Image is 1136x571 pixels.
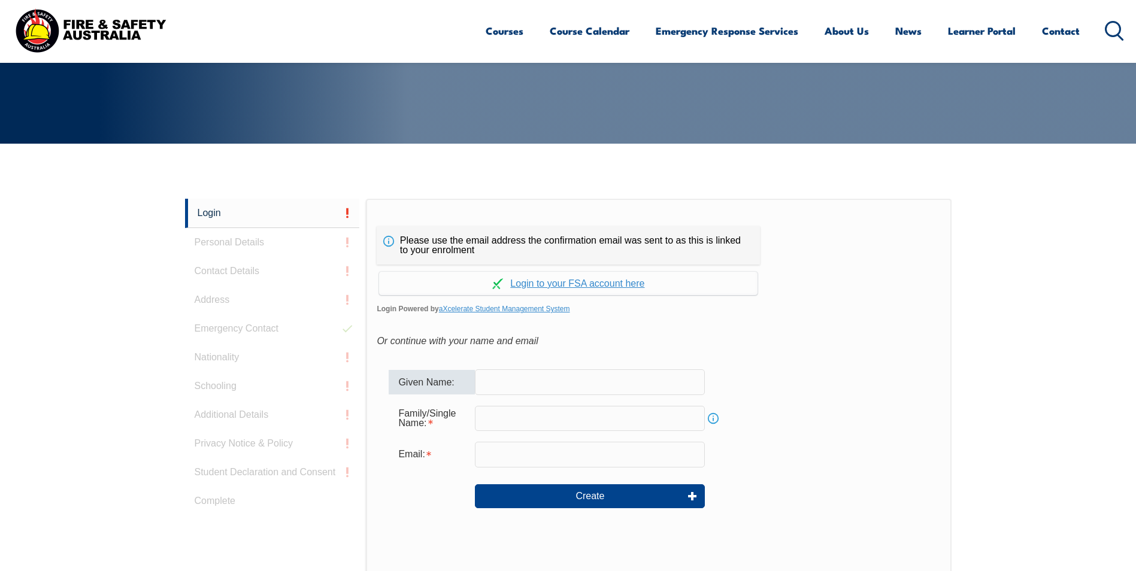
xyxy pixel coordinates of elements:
a: Emergency Response Services [656,15,798,47]
a: aXcelerate Student Management System [439,305,570,313]
div: Email is required. [389,443,475,466]
div: Please use the email address the confirmation email was sent to as this is linked to your enrolment [377,226,760,265]
button: Create [475,484,705,508]
a: Info [705,410,722,427]
a: Learner Portal [948,15,1016,47]
a: Courses [486,15,523,47]
img: Log in withaxcelerate [492,278,503,289]
a: Contact [1042,15,1080,47]
div: Family/Single Name is required. [389,402,475,435]
a: Course Calendar [550,15,629,47]
a: About Us [825,15,869,47]
span: Login Powered by [377,300,940,318]
a: Login [185,199,360,228]
div: Or continue with your name and email [377,332,940,350]
div: Given Name: [389,370,475,394]
a: News [895,15,922,47]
